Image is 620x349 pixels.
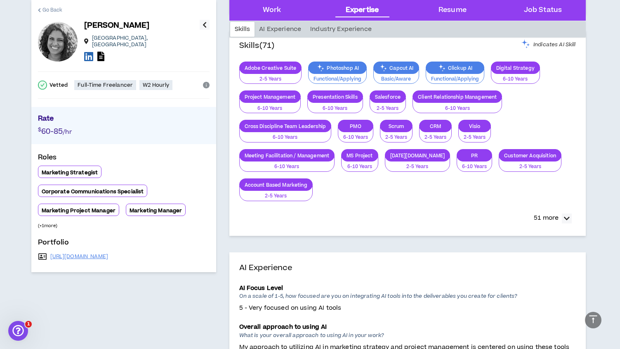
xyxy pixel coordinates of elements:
p: 2-5 Years [504,163,556,171]
p: 6-10 Years [418,105,497,112]
span: info-circle [203,82,210,88]
p: On a scale of 1-5, how focused are you on integrating AI tools into the deliverables you create f... [239,293,576,304]
p: (+ 1 more) [38,223,58,229]
button: 2-5 Years [419,127,452,142]
div: AI Experience [255,22,306,37]
div: Industry Experience [306,22,376,37]
span: $ [38,126,41,133]
iframe: Intercom live chat [8,321,28,341]
div: Resume [438,5,467,16]
p: Scrum [380,123,412,129]
p: Meeting Facilitation / Management [240,152,335,159]
p: 2-5 Years [464,134,486,141]
button: Help [110,258,165,291]
p: 2-5 Years [424,134,446,141]
button: 2-5 Years [380,127,413,142]
p: MS Project [342,152,377,159]
p: Clickup AI [426,65,484,71]
h4: Skills (71) [239,40,275,52]
button: 6-10 Years [413,98,502,114]
p: Marketing Strategist [42,169,98,176]
p: How can we help? [17,87,149,101]
button: 6-10 Years [457,156,492,172]
span: Home [18,278,37,284]
div: • 1m ago [60,139,85,147]
p: 6-10 Years [462,163,487,171]
button: 2-5 Years [370,98,406,114]
p: Marketing Project Manager [42,207,116,214]
p: 2-5 Years [390,163,445,171]
button: 6-10 Years [491,69,540,84]
div: Recent message [17,118,148,127]
p: Photoshop AI [309,65,366,71]
p: 6-10 Years [347,163,372,171]
button: 2-5 Years [239,185,313,201]
img: Profile image for Morgan [17,131,33,147]
p: 6-10 Years [245,134,326,141]
p: PMO [338,123,373,129]
span: vertical-align-top [588,314,598,324]
div: Send us a message [17,166,138,174]
button: 6-10 Years [239,98,301,114]
p: What is your overall approach to using AI in your work? [239,332,576,343]
p: 6-10 Years [343,134,368,141]
p: 6-10 Years [313,105,358,112]
p: 6-10 Years [245,163,330,171]
p: Cross Discipline Team Leadership [240,123,331,129]
p: AI Focus Level [239,284,576,293]
div: Job Status [524,5,562,16]
span: Help [131,278,144,284]
p: 2-5 Years [385,134,407,141]
a: [URL][DOMAIN_NAME] [50,253,108,260]
p: Hi [PERSON_NAME] ! [17,59,149,87]
p: [PERSON_NAME] [84,20,150,31]
p: W2 Hourly [143,82,169,88]
p: Capcut AI [374,65,418,71]
span: My profile was completed last week but it shows that I am not able to look at jobs. [37,131,275,138]
span: check-circle [38,81,47,90]
p: Adobe Creative Suite [240,65,302,71]
p: 51 more [534,214,559,223]
div: Expertise [346,5,379,16]
p: Marketing Manager [130,207,182,214]
p: 6-10 Years [245,105,296,112]
div: Wripple [37,139,59,147]
span: 1 [25,321,32,328]
p: Customer Acquisition [499,152,561,159]
h4: AI Experience [239,262,576,274]
p: 6-10 Years [496,76,535,83]
span: Go Back [42,6,63,14]
div: We typically reply in a few hours [17,174,138,183]
button: Messages [55,258,110,291]
img: Profile image for Morgan [112,13,129,30]
div: Close [142,13,157,28]
p: [DATE][DOMAIN_NAME] [385,152,450,159]
span: /hr [63,128,71,136]
p: Vetted [50,82,68,88]
button: Basic/Aware [373,69,419,84]
p: Digital Strategy [491,65,540,71]
p: Basic/Aware [379,76,413,83]
span: Messages [68,278,97,284]
p: Account Based Marketing [240,182,312,188]
p: Client Relationship Management [413,94,502,100]
div: Recent messageProfile image for MorganMy profile was completed last week but it shows that I am n... [8,111,157,154]
button: 6-10 Years [341,156,378,172]
span: Indicates AI Skill [533,41,576,48]
button: 2-5 Years [499,156,561,172]
p: Presentation Skills [308,94,363,100]
button: 2-5 Years [239,69,302,84]
p: Rate [38,114,210,126]
button: 6-10 Years [338,127,373,142]
img: logo [17,16,31,29]
p: 2-5 Years [245,76,297,83]
button: 2-5 Years [458,127,491,142]
p: Salesforce [370,94,405,100]
p: Portfolio [38,237,210,251]
p: Functional/Applying [314,76,361,83]
button: 2-5 Years [385,156,450,172]
div: Christina S. [38,22,78,62]
p: 5 - Very focused on using AI tools [239,304,576,313]
p: Overall approach to using AI [239,323,576,332]
div: Work [263,5,281,16]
